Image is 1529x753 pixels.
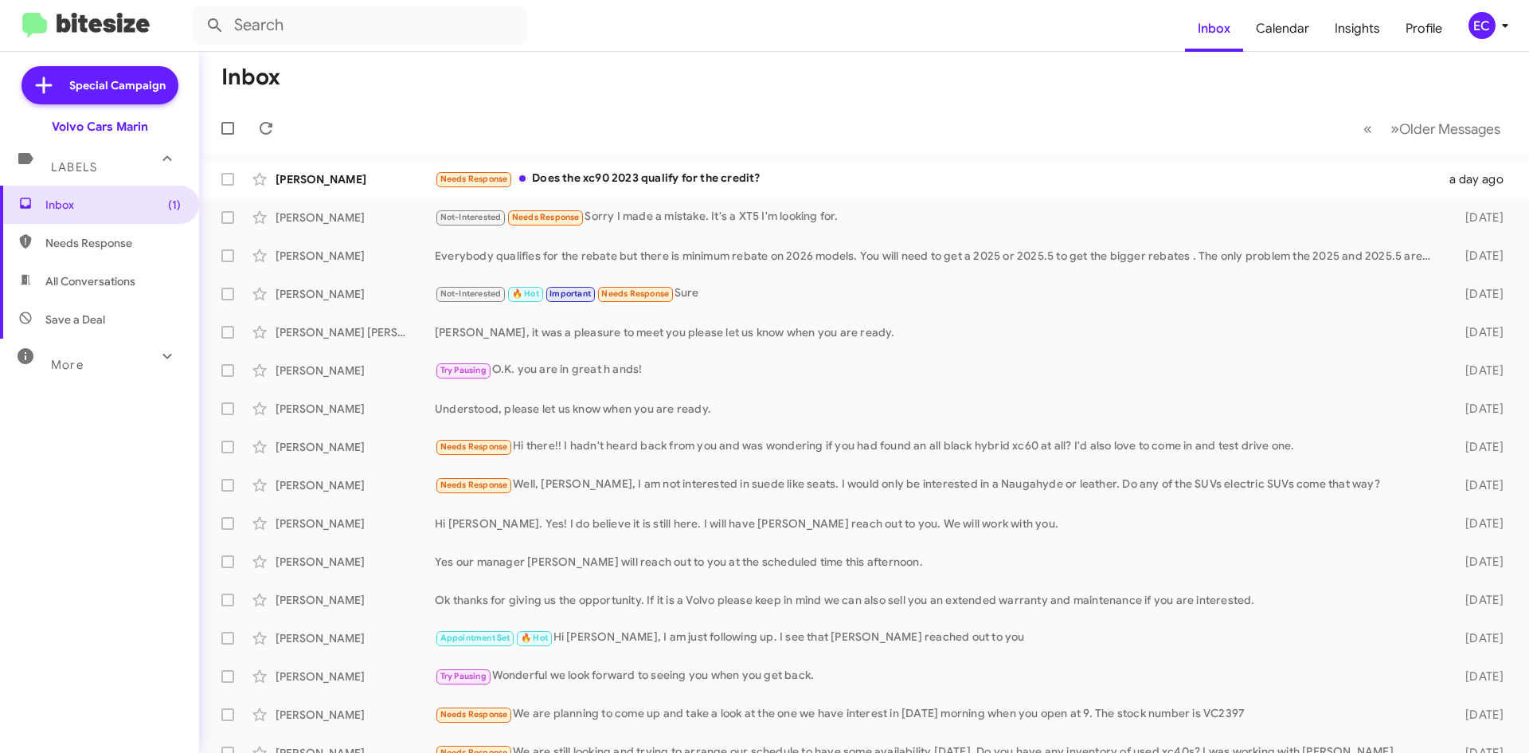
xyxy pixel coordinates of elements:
[440,441,508,452] span: Needs Response
[435,324,1440,340] div: [PERSON_NAME], it was a pleasure to meet you please let us know when you are ready.
[1381,112,1510,145] button: Next
[440,633,510,643] span: Appointment Set
[1355,112,1510,145] nav: Page navigation example
[1185,6,1243,52] a: Inbox
[521,633,548,643] span: 🔥 Hot
[1440,439,1516,455] div: [DATE]
[435,208,1440,226] div: Sorry I made a mistake. It's a XT5 I'm looking for.
[435,667,1440,685] div: Wonderful we look forward to seeing you when you get back.
[1390,119,1399,139] span: »
[1440,516,1516,531] div: [DATE]
[435,361,1440,379] div: O.K. you are in great h ands!
[45,235,181,251] span: Needs Response
[45,312,105,327] span: Save a Deal
[276,592,435,608] div: [PERSON_NAME]
[1440,592,1516,608] div: [DATE]
[435,284,1440,303] div: Sure
[69,77,166,93] span: Special Campaign
[276,439,435,455] div: [PERSON_NAME]
[512,212,580,222] span: Needs Response
[276,286,435,302] div: [PERSON_NAME]
[512,288,539,299] span: 🔥 Hot
[440,709,508,720] span: Needs Response
[1440,248,1516,264] div: [DATE]
[276,516,435,531] div: [PERSON_NAME]
[1363,119,1372,139] span: «
[440,480,508,490] span: Needs Response
[1243,6,1322,52] a: Calendar
[1440,324,1516,340] div: [DATE]
[276,630,435,646] div: [PERSON_NAME]
[1440,477,1516,493] div: [DATE]
[435,516,1440,531] div: Hi [PERSON_NAME]. Yes! I do believe it is still here. I will have [PERSON_NAME] reach out to you....
[435,437,1440,456] div: Hi there!! I hadn't heard back from you and was wondering if you had found an all black hybrid xc...
[435,170,1440,188] div: Does the xc90 2023 qualify for the credit?
[1455,12,1511,39] button: EC
[1440,669,1516,684] div: [DATE]
[440,174,508,184] span: Needs Response
[276,707,435,723] div: [PERSON_NAME]
[45,197,181,213] span: Inbox
[435,476,1440,494] div: Well, [PERSON_NAME], I am not interested in suede like seats. I would only be interested in a Nau...
[435,401,1440,417] div: Understood, please let us know when you are ready.
[1440,707,1516,723] div: [DATE]
[52,119,148,135] div: Volvo Cars Marin
[1468,12,1496,39] div: EC
[549,288,591,299] span: Important
[1440,363,1516,378] div: [DATE]
[276,401,435,417] div: [PERSON_NAME]
[1440,630,1516,646] div: [DATE]
[1440,210,1516,226] div: [DATE]
[1440,401,1516,417] div: [DATE]
[440,671,487,681] span: Try Pausing
[440,212,502,222] span: Not-Interested
[435,554,1440,570] div: Yes our manager [PERSON_NAME] will reach out to you at the scheduled time this afternoon.
[435,629,1440,647] div: Hi [PERSON_NAME], I am just following up. I see that [PERSON_NAME] reached out to you
[1440,286,1516,302] div: [DATE]
[276,324,435,340] div: [PERSON_NAME] [PERSON_NAME]
[45,273,135,289] span: All Conversations
[601,288,669,299] span: Needs Response
[51,358,84,372] span: More
[193,6,527,45] input: Search
[276,477,435,493] div: [PERSON_NAME]
[22,66,178,104] a: Special Campaign
[276,554,435,570] div: [PERSON_NAME]
[221,65,280,90] h1: Inbox
[168,197,181,213] span: (1)
[276,171,435,187] div: [PERSON_NAME]
[276,669,435,684] div: [PERSON_NAME]
[435,705,1440,724] div: We are planning to come up and take a look at the one we have interest in [DATE] morning when you...
[1354,112,1382,145] button: Previous
[1399,120,1500,138] span: Older Messages
[1393,6,1455,52] a: Profile
[276,248,435,264] div: [PERSON_NAME]
[1440,554,1516,570] div: [DATE]
[1440,171,1516,187] div: a day ago
[440,365,487,375] span: Try Pausing
[435,592,1440,608] div: Ok thanks for giving us the opportunity. If it is a Volvo please keep in mind we can also sell yo...
[276,363,435,378] div: [PERSON_NAME]
[51,160,97,175] span: Labels
[1322,6,1393,52] a: Insights
[435,248,1440,264] div: Everybody qualifies for the rebate but there is minimum rebate on 2026 models. You will need to g...
[440,288,502,299] span: Not-Interested
[276,210,435,226] div: [PERSON_NAME]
